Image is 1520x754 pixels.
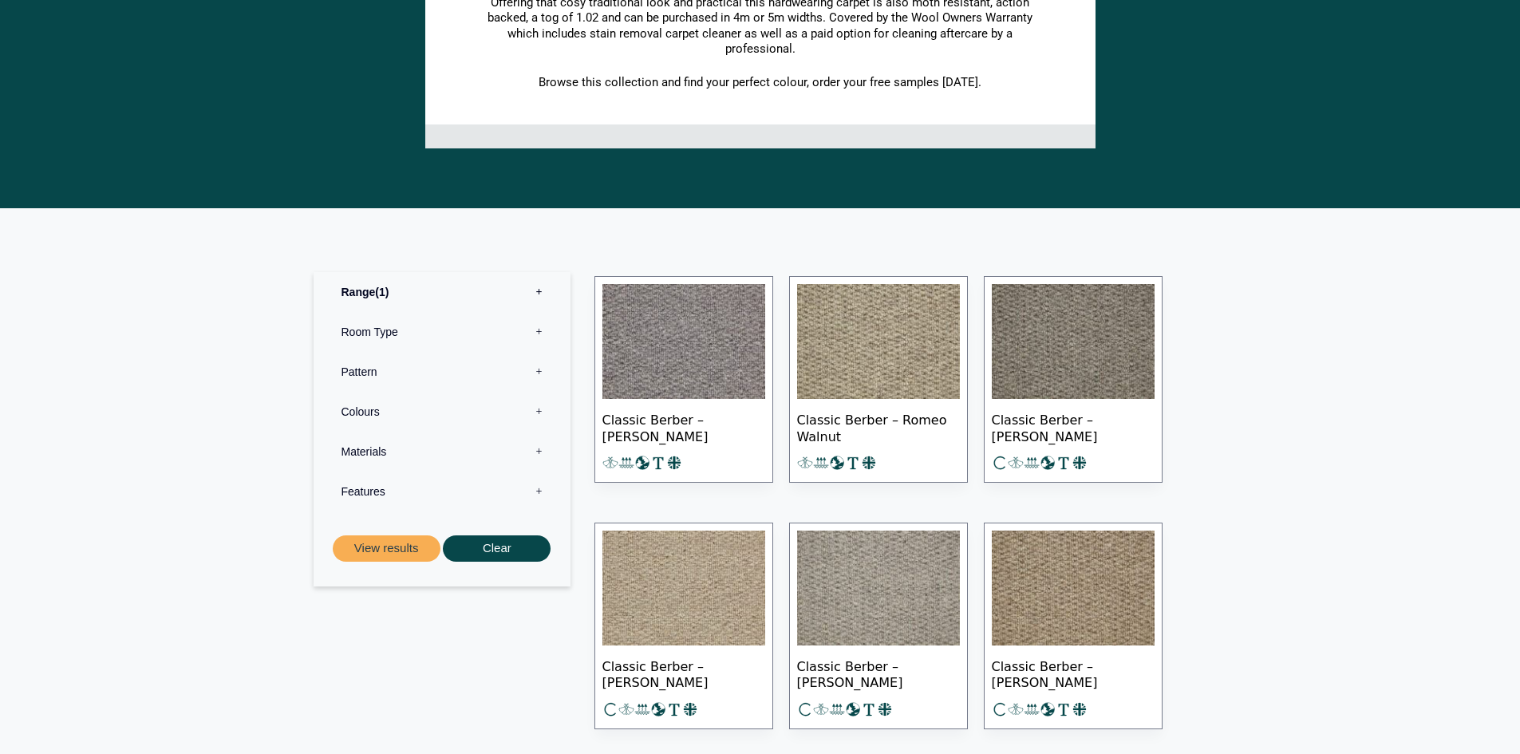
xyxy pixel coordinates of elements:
[485,75,1036,91] p: Browse this collection and find your perfect colour, order your free samples [DATE].
[797,399,960,455] span: Classic Berber – Romeo Walnut
[602,399,765,455] span: Classic Berber – [PERSON_NAME]
[992,645,1155,701] span: Classic Berber – [PERSON_NAME]
[375,286,389,298] span: 1
[326,352,559,392] label: Pattern
[326,392,559,432] label: Colours
[326,272,559,312] label: Range
[992,399,1155,455] span: Classic Berber – [PERSON_NAME]
[594,276,773,483] a: Classic Berber – [PERSON_NAME]
[602,645,765,701] span: Classic Berber – [PERSON_NAME]
[797,645,960,701] span: Classic Berber – [PERSON_NAME]
[326,312,559,352] label: Room Type
[326,472,559,511] label: Features
[333,535,440,562] button: View results
[602,531,765,645] img: Classic Berber Romeo Pistachio
[797,531,960,645] img: Classic Berber Romeo Pewter
[992,284,1155,399] img: Classic Berber Romeo Slate
[594,523,773,729] a: Classic Berber – [PERSON_NAME]
[984,523,1163,729] a: Classic Berber – [PERSON_NAME]
[443,535,551,562] button: Clear
[789,523,968,729] a: Classic Berber – [PERSON_NAME]
[602,284,765,399] img: Classic Berber Romeo Anvil
[992,531,1155,645] img: Classic Berber Romeo Pecan
[984,276,1163,483] a: Classic Berber – [PERSON_NAME]
[326,432,559,472] label: Materials
[789,276,968,483] a: Classic Berber – Romeo Walnut
[797,284,960,399] img: Classic Berber Romeo Walnut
